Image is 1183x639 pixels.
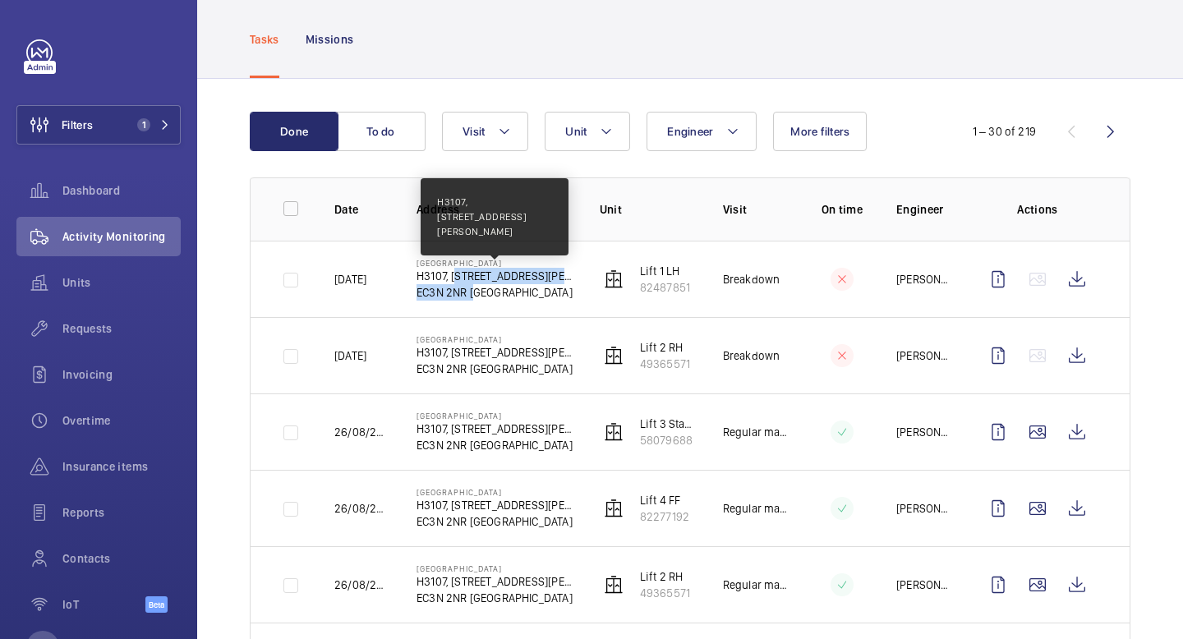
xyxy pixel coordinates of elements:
p: 26/08/2025 [334,577,390,593]
span: Filters [62,117,93,133]
p: EC3N 2NR [GEOGRAPHIC_DATA] [417,513,573,530]
p: H3107, [STREET_ADDRESS][PERSON_NAME] [417,573,573,590]
span: Visit [463,125,485,138]
p: Address [417,201,573,218]
button: Done [250,112,338,151]
p: [PERSON_NAME] [896,424,952,440]
p: Missions [306,31,354,48]
span: Reports [62,504,181,521]
p: [DATE] [334,271,366,287]
span: Requests [62,320,181,337]
button: Visit [442,112,528,151]
p: 26/08/2025 [334,424,390,440]
p: Lift 1 LH [640,263,690,279]
p: [PERSON_NAME] [896,500,952,517]
p: Lift 4 FF [640,492,689,508]
p: Regular maintenance [723,424,788,440]
p: [GEOGRAPHIC_DATA] [417,487,573,497]
p: Unit [600,201,697,218]
p: H3107, [STREET_ADDRESS][PERSON_NAME] [437,195,552,239]
div: 1 – 30 of 219 [973,123,1036,140]
p: [GEOGRAPHIC_DATA] [417,258,573,268]
p: H3107, [STREET_ADDRESS][PERSON_NAME] [417,344,573,361]
p: 49365571 [640,585,690,601]
span: Overtime [62,412,181,429]
span: More filters [790,125,849,138]
p: Engineer [896,201,952,218]
p: 26/08/2025 [334,500,390,517]
p: [PERSON_NAME] [896,577,952,593]
span: 1 [137,118,150,131]
p: Lift 3 Staff lift [640,416,697,432]
p: Regular maintenance [723,500,788,517]
p: EC3N 2NR [GEOGRAPHIC_DATA] [417,284,573,301]
button: Filters1 [16,105,181,145]
span: Invoicing [62,366,181,383]
p: H3107, [STREET_ADDRESS][PERSON_NAME] [417,421,573,437]
p: EC3N 2NR [GEOGRAPHIC_DATA] [417,590,573,606]
p: Breakdown [723,347,780,364]
img: elevator.svg [604,422,624,442]
p: 82487851 [640,279,690,296]
p: [PERSON_NAME] [896,271,952,287]
p: [GEOGRAPHIC_DATA] [417,563,573,573]
span: Activity Monitoring [62,228,181,245]
p: [DATE] [334,347,366,364]
button: Unit [545,112,630,151]
span: Units [62,274,181,291]
p: 58079688 [640,432,697,448]
p: Breakdown [723,271,780,287]
p: [PERSON_NAME] [896,347,952,364]
span: Engineer [667,125,713,138]
p: Tasks [250,31,279,48]
p: Actions [978,201,1097,218]
p: H3107, [STREET_ADDRESS][PERSON_NAME] [417,497,573,513]
img: elevator.svg [604,499,624,518]
p: Regular maintenance [723,577,788,593]
img: elevator.svg [604,575,624,595]
button: To do [337,112,426,151]
p: Date [334,201,390,218]
p: EC3N 2NR [GEOGRAPHIC_DATA] [417,361,573,377]
p: [GEOGRAPHIC_DATA] [417,411,573,421]
span: IoT [62,596,145,613]
p: [GEOGRAPHIC_DATA] [417,334,573,344]
span: Insurance items [62,458,181,475]
p: Lift 2 RH [640,568,690,585]
p: Visit [723,201,788,218]
img: elevator.svg [604,346,624,365]
button: More filters [773,112,867,151]
span: Beta [145,596,168,613]
span: Dashboard [62,182,181,199]
span: Unit [565,125,587,138]
p: Lift 2 RH [640,339,690,356]
img: elevator.svg [604,269,624,289]
p: 49365571 [640,356,690,372]
p: 82277192 [640,508,689,525]
p: On time [814,201,870,218]
span: Contacts [62,550,181,567]
p: EC3N 2NR [GEOGRAPHIC_DATA] [417,437,573,453]
p: H3107, [STREET_ADDRESS][PERSON_NAME] [417,268,573,284]
button: Engineer [647,112,757,151]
